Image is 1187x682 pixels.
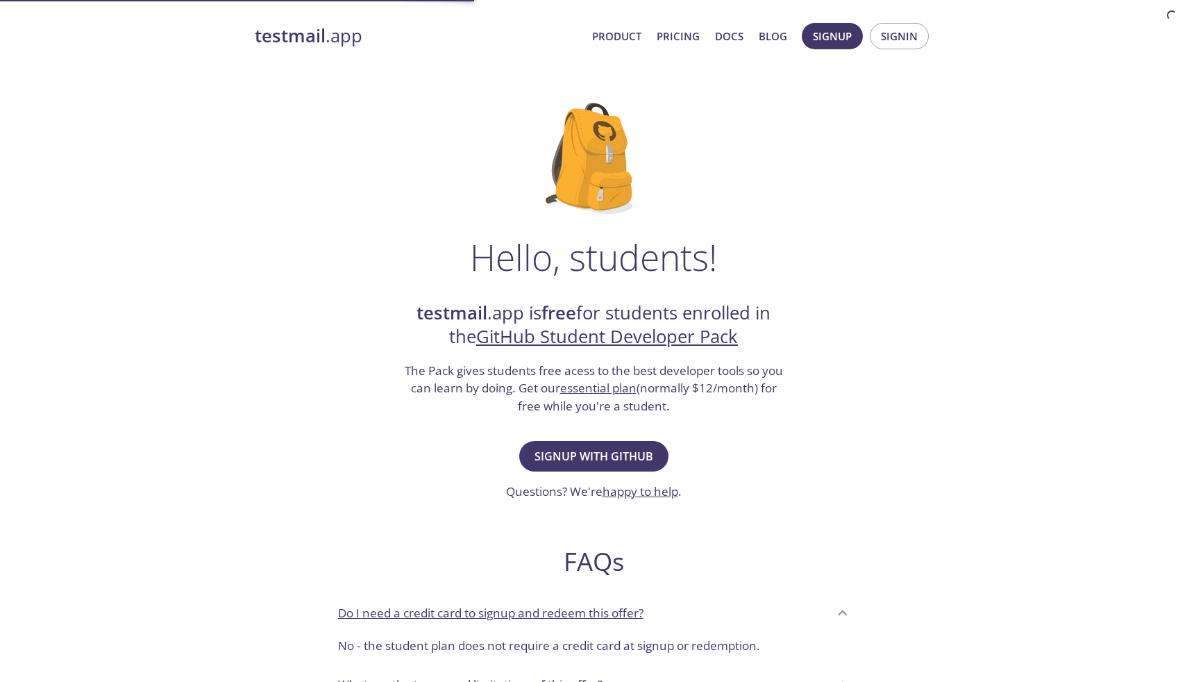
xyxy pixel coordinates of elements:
div: Do I need a credit card to signup and redeem this offer? [327,594,860,631]
img: github-student-backpack.png [546,103,642,214]
a: testmail.app [255,24,581,48]
a: essential plan [560,380,637,396]
span: Signup with GitHub [534,447,653,466]
a: GitHub Student Developer Pack [476,324,738,349]
a: Blog [759,27,787,45]
a: Pricing [657,27,700,45]
p: Do I need a credit card to signup and redeem this offer? [338,604,643,622]
div: Do I need a credit card to signup and redeem this offer? [327,631,860,666]
button: Signup [802,23,863,49]
h2: FAQs [327,546,860,577]
strong: testmail [416,301,487,325]
p: No - the student plan does not require a credit card at signup or redemption. [338,637,849,655]
button: Signin [870,23,929,49]
span: Signup [813,27,852,45]
a: Docs [715,27,743,45]
h1: Hello, students! [470,236,717,278]
h3: Questions? We're . [506,483,682,501]
a: Product [592,27,641,45]
strong: testmail [255,24,326,48]
h2: .app is for students enrolled in the [403,301,784,349]
strong: free [541,301,576,325]
a: happy to help [603,483,678,499]
span: Signin [881,27,918,45]
button: Signup with GitHub [519,441,668,472]
h3: The Pack gives students free acess to the best developer tools so you can learn by doing. Get our... [403,362,784,415]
